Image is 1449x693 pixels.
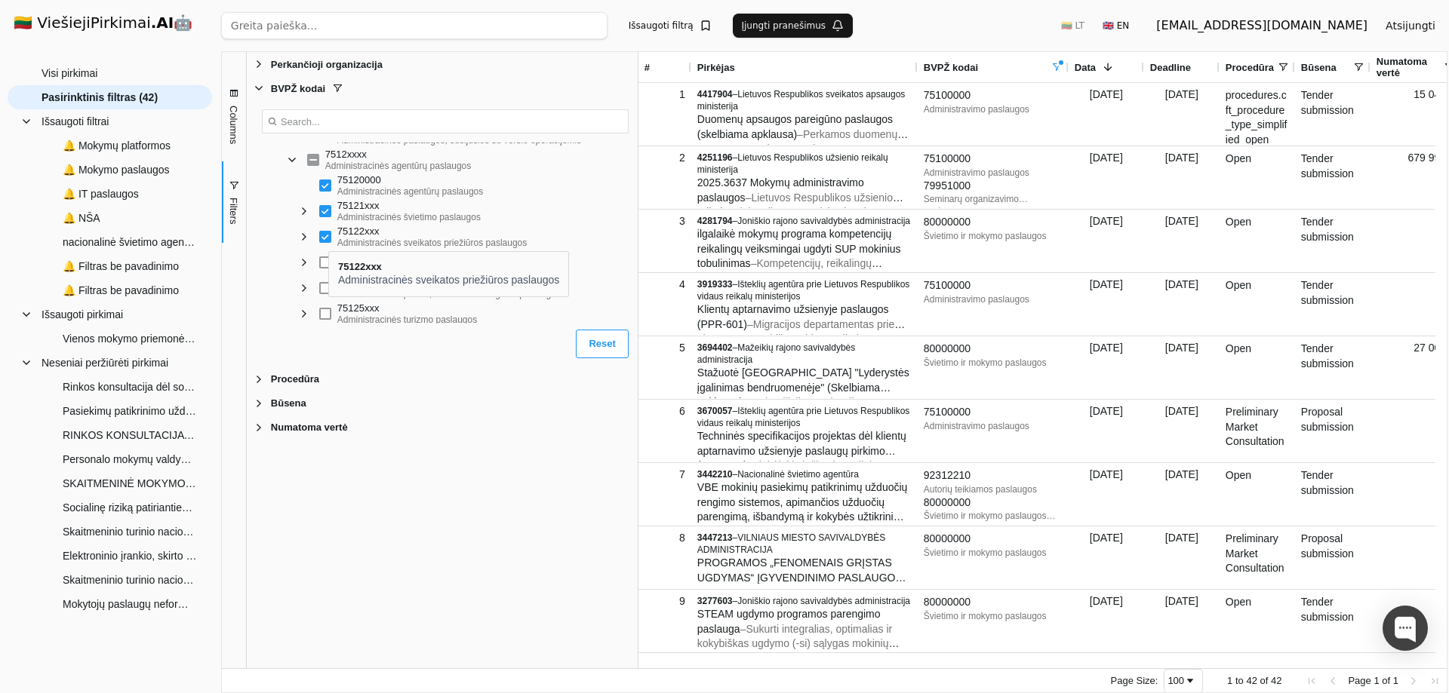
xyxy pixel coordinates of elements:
[645,400,685,422] div: 6
[1295,463,1371,526] div: Tender submission
[697,192,903,233] span: – Lietuvos Respublikos užsienio reikalų ministerija numato įsigyti mokymų administravimo paslaugas
[1429,675,1441,687] div: Last Page
[325,160,614,172] div: Administracinės agentūrų paslaugos
[1295,400,1371,462] div: Proposal submission
[63,255,179,278] span: 🔔 Filtras be pavadinimo
[1227,675,1232,686] span: 1
[63,158,170,181] span: 🔔 Mokymo paslaugos
[645,147,685,169] div: 2
[1220,83,1295,146] div: procedures.cft_procedure_type_simplified_open
[697,481,911,538] span: VBE mokinių pasiekimų patikrinimų užduočių rengimo sistemos, apimančios užduočių parengimą, išban...
[1220,210,1295,272] div: Open
[1144,526,1220,589] div: [DATE]
[1069,83,1144,146] div: [DATE]
[924,193,1063,205] div: Seminarų organizavimo paslaugos
[1382,675,1390,686] span: of
[697,89,906,112] span: Lietuvos Respublikos sveikatos apsaugos ministerija
[924,152,1063,167] div: 75100000
[1235,675,1244,686] span: to
[1393,675,1398,686] span: 1
[1220,336,1295,399] div: Open
[63,544,197,567] span: Elektroninio įrankio, skirto lietuvių (ne gimtosios) kalbos mokėjimui ir įgytoms kompetencijoms v...
[1069,526,1144,589] div: [DATE]
[697,396,906,630] span: – Perkančioji organizacija numato įsigyti stažuotės [GEOGRAPHIC_DATA] „Lyderystės įgalinimas bend...
[924,547,1063,559] div: Švietimo ir mokymo paslaugos
[63,327,197,350] span: Vienos mokymo priemonės turinio parengimo su skaitmenine versija 3–5 m. vaikams A1–A2 paslaugų pi...
[1220,590,1295,652] div: Open
[924,179,1063,194] div: 79951000
[228,198,239,224] span: Filters
[645,654,685,676] div: 10
[697,342,733,353] span: 3694402
[1295,273,1371,336] div: Tender submission
[337,288,614,300] div: Administracinės poilsio, kultūrinės ir religinės paslaugos
[221,12,608,39] input: Greita paieška...
[697,405,912,429] div: –
[337,262,614,274] div: Administracinės būsto paslaugos
[1220,273,1295,336] div: Open
[697,279,733,290] span: 3919333
[337,186,614,198] div: Administracinės agentūrų paslaugos
[1295,83,1371,146] div: Tender submission
[924,483,1063,495] div: Autorių teikiamos paslaugos
[697,469,733,480] span: 3442210
[697,278,912,302] div: –
[337,302,632,314] div: 75125xxx
[924,468,1063,483] div: 92312210
[1306,675,1318,687] div: First Page
[63,134,171,157] span: 🔔 Mokymų platformos
[697,406,910,428] span: Išteklių agentūra prie Lietuvos Respublikos vidaus reikalų ministerijos
[697,152,888,175] span: Lietuvos Respublikos užsienio reikalų ministerija
[1144,210,1220,272] div: [DATE]
[924,357,1063,369] div: Švietimo ir mokymo paslaugos
[1260,675,1269,686] span: of
[697,430,906,471] span: Techninės specifikacijos projektas dėl klientų aptarnavimo užsienyje paslaugų pirkimo (PPR-601)
[697,62,735,73] span: Pirkėjas
[697,406,733,416] span: 3670057
[1220,526,1295,589] div: Preliminary Market Consultation
[697,88,912,112] div: –
[924,495,1063,511] div: 80000000
[271,373,319,385] span: Procedūra
[42,86,158,109] span: Pasirinktinis filtras (42)
[645,210,685,232] div: 3
[697,152,912,176] div: –
[1069,400,1144,462] div: [DATE]
[697,228,901,269] span: ilgalaikė mokymų programa kompetencijų reikalingų veiksmingai ugdyti SUP mokinius tobulinimas
[228,106,239,144] span: Columns
[924,88,1063,103] div: 75100000
[1295,526,1371,589] div: Proposal submission
[63,400,197,422] span: Pasiekimų patikrinimo užduočių skaitmeninimo, koregavimo ir parengimo elektroniniam testavimui pa...
[271,83,325,94] span: BVPŽ kodai
[737,216,910,226] span: Joniškio rajono savivaldybės administracija
[1156,17,1367,35] div: [EMAIL_ADDRESS][DOMAIN_NAME]
[697,342,855,365] span: Mažeikių rajono savivaldybės administracija
[1069,463,1144,526] div: [DATE]
[1374,675,1379,686] span: 1
[262,109,629,133] input: Search filter values
[271,422,348,433] span: Numatoma vertė
[1069,210,1144,272] div: [DATE]
[1407,675,1420,687] div: Next Page
[337,277,632,288] div: 75124xxx
[63,496,197,519] span: Socialinę riziką patiriantiems suaugusiems asmenims pagalbos paslaugų teikimo dienos centre pirkimas
[63,593,197,615] span: Mokytojų paslaugų neformaliojo vaikų švietimo veiklai vykdyti dinaminės pirkimo sistemos sukūrima...
[1295,146,1371,209] div: Tender submission
[1144,146,1220,209] div: [DATE]
[697,608,881,635] span: STEAM ugdymo programos parengimo paslauga
[1295,210,1371,272] div: Tender submission
[924,62,978,73] span: BVPŽ kodai
[1295,590,1371,652] div: Tender submission
[63,520,197,543] span: Skaitmeninio turinio nacionaliniam saugumui ir krašto gynybai sukūrimo ir adaptavimo paslaugos (A...
[924,278,1063,293] div: 75100000
[737,596,910,606] span: Joniškio rajono savivaldybės administracija
[271,397,306,409] span: Būsena
[645,337,685,359] div: 5
[697,113,893,140] span: Duomenų apsaugos pareigūno paslaugos (skelbiama apklausa)
[697,318,905,404] span: – Migracijos departamentas prie Lietuvos Respublikos vidaus reikalų ministerijos šiuo pirkimu ket...
[697,303,889,330] span: Klientų aptarnavimo užsienyje paslaugos (PPR-601)
[697,152,733,163] span: 4251196
[1271,675,1281,686] span: 42
[63,569,197,591] span: Skaitmeninio turinio nacionaliniam saugumui ir krašto gynybai sukūrimo ar adaptavimo paslaugų pir...
[151,14,174,32] strong: .AI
